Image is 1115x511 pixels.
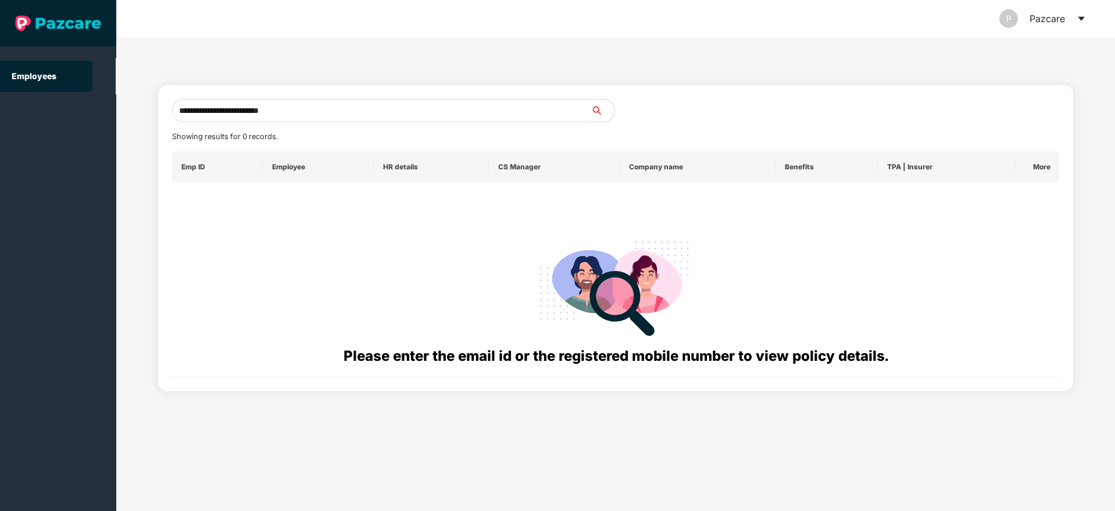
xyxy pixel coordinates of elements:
span: search [591,106,614,115]
img: svg+xml;base64,PHN2ZyB4bWxucz0iaHR0cDovL3d3dy53My5vcmcvMjAwMC9zdmciIHdpZHRoPSIyODgiIGhlaWdodD0iMj... [532,227,699,345]
span: caret-down [1077,14,1086,23]
th: CS Manager [489,151,620,183]
span: P [1006,9,1012,28]
th: Emp ID [172,151,263,183]
th: Company name [620,151,776,183]
a: Employees [12,71,56,81]
button: search [591,99,615,122]
th: Benefits [776,151,878,183]
span: Showing results for 0 records. [172,132,278,141]
span: Please enter the email id or the registered mobile number to view policy details. [344,347,888,364]
th: HR details [374,151,488,183]
th: Employee [263,151,374,183]
th: More [1015,151,1059,183]
th: TPA | Insurer [878,151,1015,183]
